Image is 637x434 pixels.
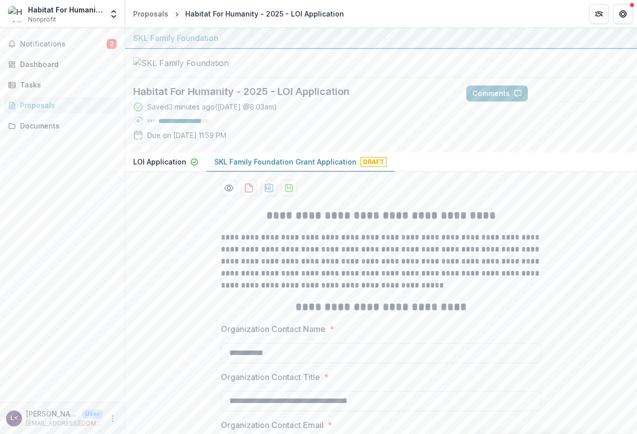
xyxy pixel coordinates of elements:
[133,8,168,19] div: Proposals
[147,101,277,112] div: Saved 3 minutes ago ( [DATE] @ 8:03am )
[26,419,103,428] p: [EMAIL_ADDRESS][DOMAIN_NAME]
[107,39,117,49] span: 2
[466,85,528,101] button: Comments
[107,412,119,424] button: More
[107,4,121,24] button: Open entity switcher
[589,4,609,24] button: Partners
[221,323,326,335] p: Organization Contact Name
[221,180,237,196] button: Preview c0aae134-f9b1-434a-b9e5-e41c7d3a8532-1.pdf
[147,117,155,124] p: 84 %
[281,180,297,196] button: download-proposal
[221,371,320,383] p: Organization Contact Title
[82,409,103,418] p: User
[361,157,387,167] span: Draft
[20,120,113,131] div: Documents
[129,6,172,21] a: Proposals
[4,36,121,52] button: Notifications2
[28,4,103,15] div: Habitat For Humanity International Inc.
[613,4,633,24] button: Get Help
[11,415,18,421] div: Lee <ljerstad@habitat.org> <ljerstad@habitat.org>
[129,6,348,21] nav: breadcrumb
[241,180,257,196] button: download-proposal
[221,419,324,431] p: Organization Contact Email
[185,8,344,19] div: Habitat For Humanity - 2025 - LOI Application
[147,130,226,140] p: Due on [DATE] 11:59 PM
[532,85,629,101] button: Answer Suggestions
[214,156,357,167] p: SKL Family Foundation Grant Application
[20,79,113,90] div: Tasks
[8,6,24,22] img: Habitat For Humanity International Inc.
[4,56,121,72] a: Dashboard
[26,408,78,419] p: [PERSON_NAME] <[EMAIL_ADDRESS][DOMAIN_NAME]> <[EMAIL_ADDRESS][DOMAIN_NAME]>
[20,59,113,69] div: Dashboard
[133,57,233,69] img: SKL Family Foundation
[4,117,121,134] a: Documents
[133,85,450,97] h2: Habitat For Humanity - 2025 - LOI Application
[133,32,629,44] div: SKL Family Foundation
[133,156,186,167] p: LOI Application
[20,40,107,48] span: Notifications
[4,97,121,113] a: Proposals
[28,15,56,24] span: Nonprofit
[261,180,277,196] button: download-proposal
[20,100,113,110] div: Proposals
[4,76,121,93] a: Tasks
